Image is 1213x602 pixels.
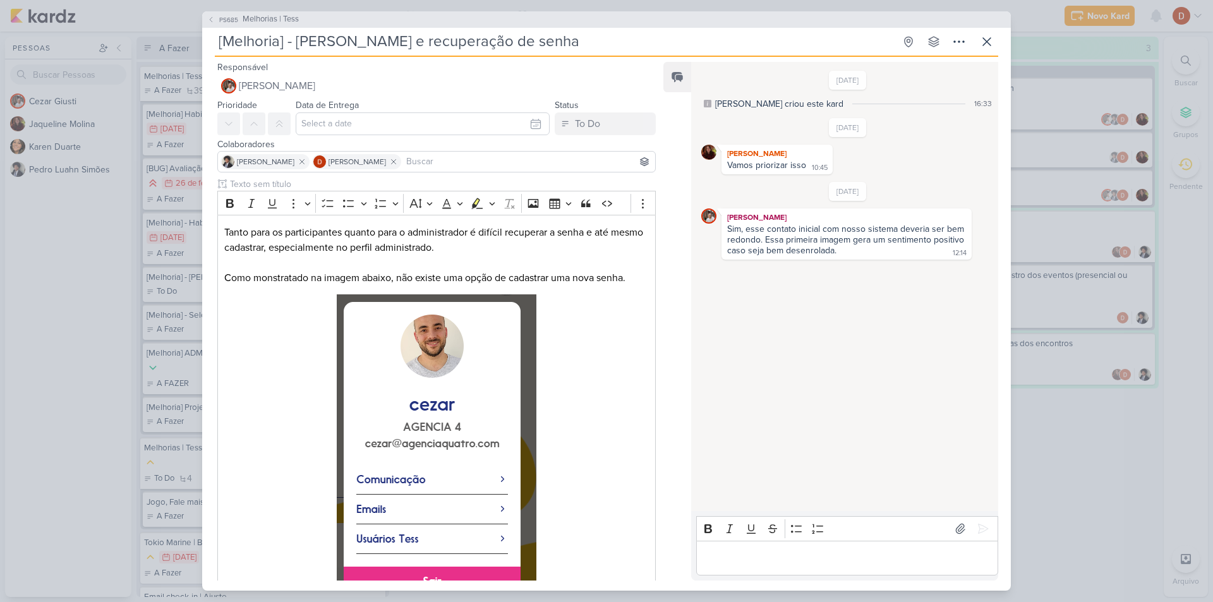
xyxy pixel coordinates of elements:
[575,116,600,131] div: To Do
[555,100,579,111] label: Status
[239,78,315,93] span: [PERSON_NAME]
[217,100,257,111] label: Prioridade
[974,98,992,109] div: 16:33
[696,516,998,541] div: Editor toolbar
[217,62,268,73] label: Responsável
[701,145,716,160] img: Jaqueline Molina
[217,75,656,97] button: [PERSON_NAME]
[404,154,653,169] input: Buscar
[953,248,967,258] div: 12:14
[217,191,656,215] div: Editor toolbar
[222,155,234,168] img: Pedro Luahn Simões
[215,30,895,53] input: Kard Sem Título
[224,225,649,255] p: Tanto para os participantes quanto para o administrador é difícil recuperar a senha e até mesmo c...
[724,211,969,224] div: [PERSON_NAME]
[296,112,550,135] input: Select a date
[313,155,326,168] img: Davi Elias Teixeira
[555,112,656,135] button: To Do
[217,138,656,151] div: Colaboradores
[724,147,830,160] div: [PERSON_NAME]
[727,224,967,256] div: Sim, esse contato inicial com nosso sistema deveria ser bem redondo. Essa primeira imagem gera um...
[221,78,236,93] img: Cezar Giusti
[701,208,716,224] img: Cezar Giusti
[727,160,806,171] div: Vamos priorizar isso
[715,97,843,111] div: [PERSON_NAME] criou este kard
[696,541,998,575] div: Editor editing area: main
[812,163,828,173] div: 10:45
[329,156,386,167] span: [PERSON_NAME]
[237,156,294,167] span: [PERSON_NAME]
[296,100,359,111] label: Data de Entrega
[224,270,649,286] p: Como monstratado na imagem abaixo, não existe uma opção de cadastrar uma nova senha.
[227,178,643,191] input: Texto sem título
